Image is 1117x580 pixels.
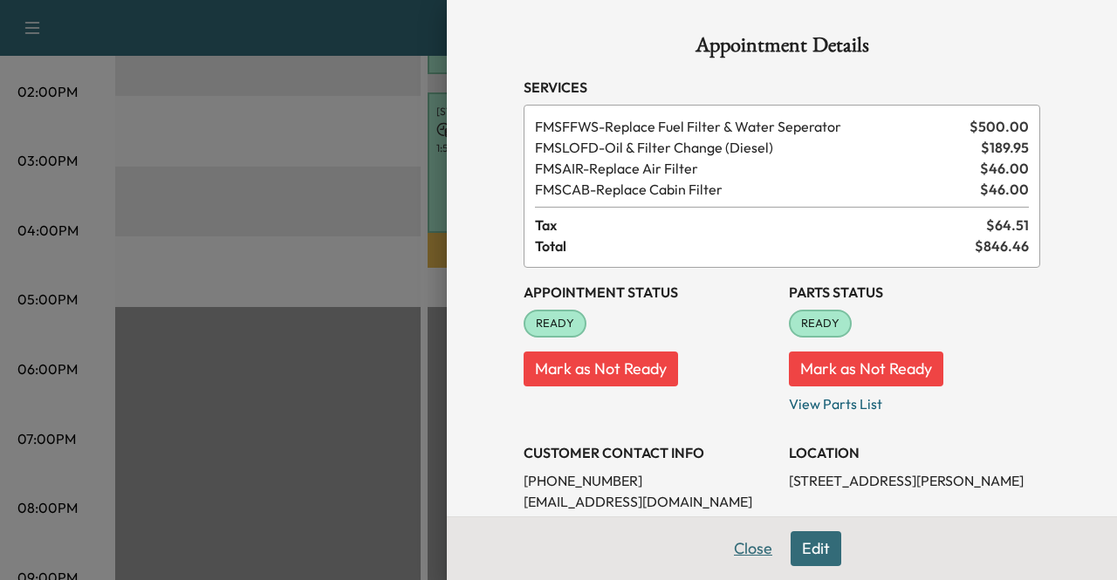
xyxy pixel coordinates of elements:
button: Mark as Not Ready [789,351,943,386]
button: Close [723,531,784,566]
h3: CUSTOMER CONTACT INFO [524,442,775,463]
button: Edit [791,531,841,566]
span: Oil & Filter Change (Diesel) [535,137,974,158]
span: $ 46.00 [980,179,1029,200]
p: [PHONE_NUMBER] [524,470,775,491]
span: $ 46.00 [980,158,1029,179]
span: READY [791,315,850,332]
p: [EMAIL_ADDRESS][DOMAIN_NAME] [524,491,775,512]
p: [STREET_ADDRESS][PERSON_NAME] [789,470,1040,491]
span: $ 500.00 [970,116,1029,137]
h3: Appointment Status [524,282,775,303]
span: READY [525,315,585,332]
span: $ 846.46 [975,235,1029,256]
span: Replace Cabin Filter [535,179,973,200]
span: Tax [535,215,986,235]
span: $ 189.95 [981,137,1029,158]
h3: Services [524,77,1040,98]
h3: LOCATION [789,442,1040,463]
h3: Parts Status [789,282,1040,303]
span: $ 64.51 [986,215,1029,235]
p: View Parts List [789,386,1040,414]
span: Replace Air Filter [535,158,973,179]
button: Mark as Not Ready [524,351,678,386]
span: Total [535,235,975,256]
h1: Appointment Details [524,35,1040,63]
span: Replace Fuel Filter & Water Seperator [535,116,963,137]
